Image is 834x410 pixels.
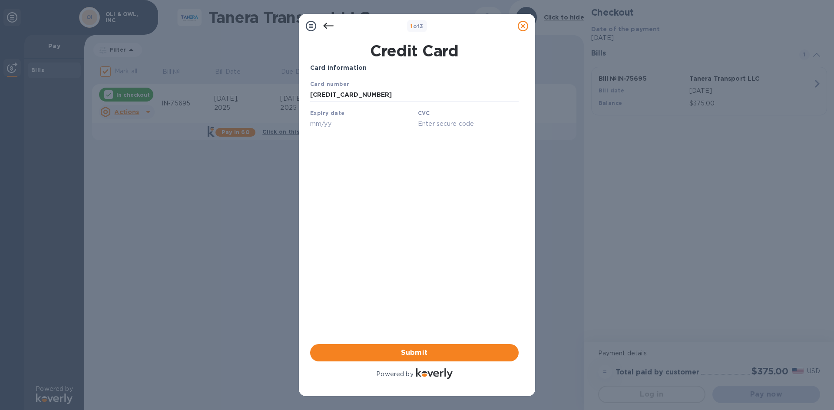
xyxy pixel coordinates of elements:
[410,23,424,30] b: of 3
[310,64,367,71] b: Card Information
[416,368,453,379] img: Logo
[310,344,519,361] button: Submit
[317,348,512,358] span: Submit
[410,23,413,30] span: 1
[310,79,519,133] iframe: Your browser does not support iframes
[307,42,522,60] h1: Credit Card
[376,370,413,379] p: Powered by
